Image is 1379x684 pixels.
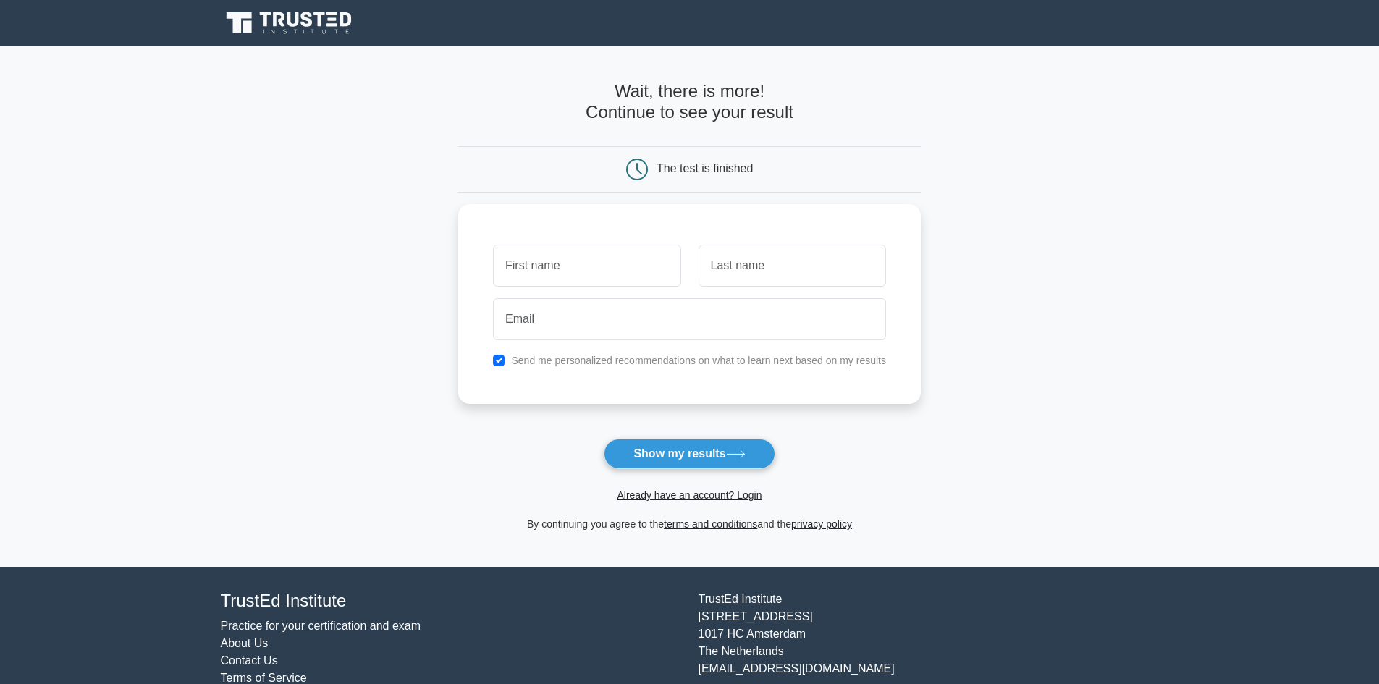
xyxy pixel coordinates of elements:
a: terms and conditions [664,518,757,530]
h4: TrustEd Institute [221,591,681,612]
a: Already have an account? Login [617,489,762,501]
input: Email [493,298,886,340]
input: Last name [699,245,886,287]
button: Show my results [604,439,775,469]
a: privacy policy [791,518,852,530]
h4: Wait, there is more! Continue to see your result [458,81,921,123]
a: Terms of Service [221,672,307,684]
a: Contact Us [221,654,278,667]
div: By continuing you agree to the and the [450,515,929,533]
input: First name [493,245,680,287]
div: The test is finished [657,162,753,174]
a: Practice for your certification and exam [221,620,421,632]
label: Send me personalized recommendations on what to learn next based on my results [511,355,886,366]
a: About Us [221,637,269,649]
